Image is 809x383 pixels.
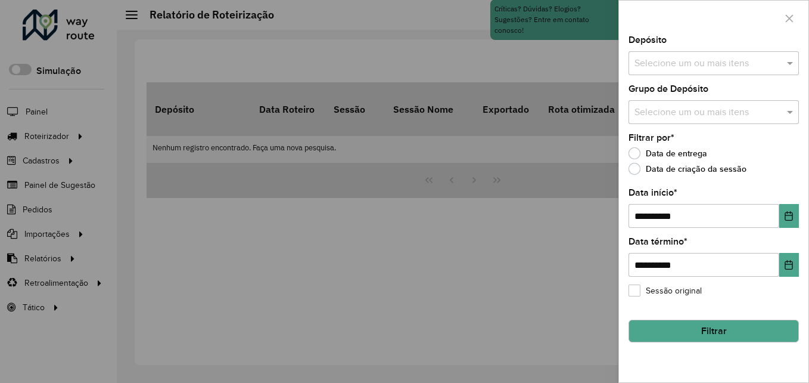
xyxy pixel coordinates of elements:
label: Depósito [628,33,667,47]
button: Filtrar [628,320,799,342]
label: Data término [628,234,687,249]
label: Sessão original [628,285,702,297]
label: Filtrar por [628,131,674,145]
label: Data de entrega [628,147,707,159]
label: Grupo de Depósito [628,82,708,96]
label: Data início [628,186,677,200]
button: Choose Date [779,204,799,228]
label: Data de criação da sessão [628,163,746,175]
button: Choose Date [779,253,799,277]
